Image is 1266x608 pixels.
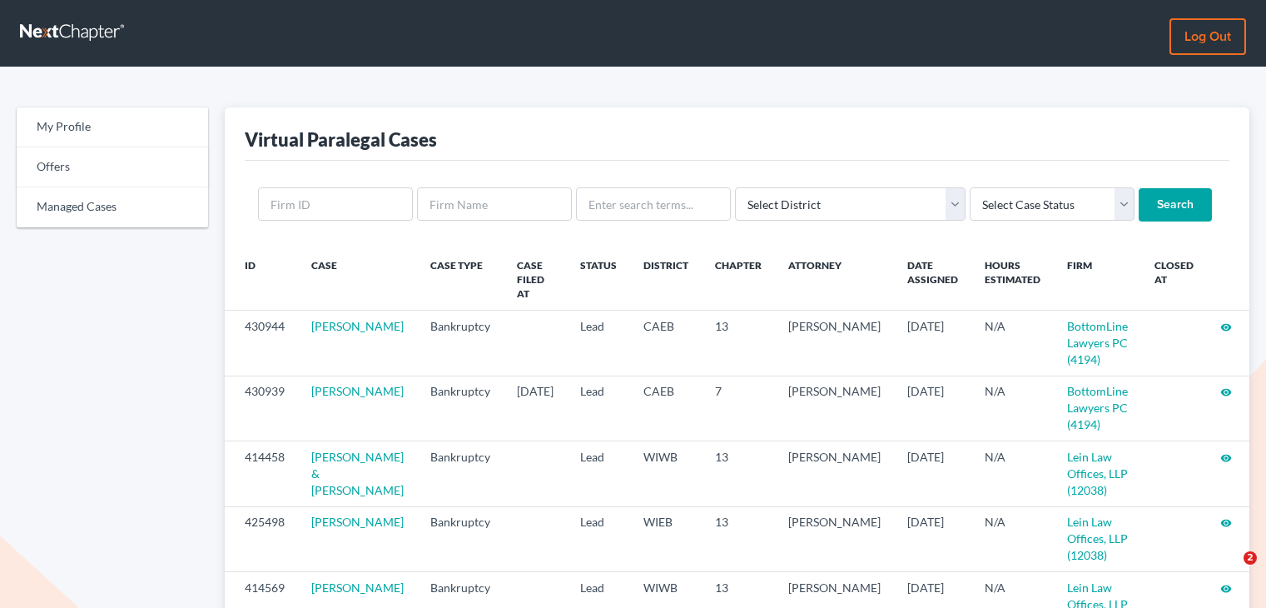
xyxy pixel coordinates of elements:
[258,187,413,221] input: Firm ID
[971,441,1054,506] td: N/A
[298,248,417,311] th: Case
[630,248,702,311] th: District
[567,248,630,311] th: Status
[567,376,630,441] td: Lead
[1067,515,1128,562] a: Lein Law Offices, LLP (12038)
[894,506,971,571] td: [DATE]
[775,311,894,376] td: [PERSON_NAME]
[1220,319,1232,333] a: visibility
[567,311,630,376] td: Lead
[1067,384,1128,431] a: BottomLine Lawyers PC (4194)
[894,311,971,376] td: [DATE]
[702,376,775,441] td: 7
[971,311,1054,376] td: N/A
[504,248,567,311] th: Case Filed At
[311,384,404,398] a: [PERSON_NAME]
[1220,450,1232,464] a: visibility
[1220,515,1232,529] a: visibility
[1169,18,1246,55] a: Log out
[417,376,504,441] td: Bankruptcy
[417,187,572,221] input: Firm Name
[775,506,894,571] td: [PERSON_NAME]
[504,376,567,441] td: [DATE]
[17,107,208,147] a: My Profile
[1220,384,1232,398] a: visibility
[630,376,702,441] td: CAEB
[225,506,298,571] td: 425498
[1244,551,1257,565] span: 2
[971,506,1054,571] td: N/A
[702,441,775,506] td: 13
[1067,319,1128,366] a: BottomLine Lawyers PC (4194)
[1139,188,1212,222] input: Search
[630,506,702,571] td: WIEB
[225,248,298,311] th: ID
[775,376,894,441] td: [PERSON_NAME]
[417,506,504,571] td: Bankruptcy
[775,248,894,311] th: Attorney
[576,187,731,221] input: Enter search terms...
[1220,581,1232,595] a: visibility
[1220,452,1232,464] i: visibility
[417,248,504,311] th: Case Type
[417,311,504,376] td: Bankruptcy
[311,515,404,529] a: [PERSON_NAME]
[702,311,775,376] td: 13
[894,441,971,506] td: [DATE]
[1054,248,1141,311] th: Firm
[225,311,298,376] td: 430944
[17,147,208,187] a: Offers
[630,311,702,376] td: CAEB
[630,441,702,506] td: WIWB
[567,506,630,571] td: Lead
[245,127,437,152] div: Virtual Paralegal Cases
[894,376,971,441] td: [DATE]
[1220,386,1232,398] i: visibility
[311,319,404,333] a: [PERSON_NAME]
[225,441,298,506] td: 414458
[971,248,1054,311] th: Hours Estimated
[971,376,1054,441] td: N/A
[1067,450,1128,497] a: Lein Law Offices, LLP (12038)
[1141,248,1207,311] th: Closed at
[702,506,775,571] td: 13
[17,187,208,227] a: Managed Cases
[311,450,404,497] a: [PERSON_NAME] & [PERSON_NAME]
[1209,551,1249,591] iframe: Intercom live chat
[311,581,404,595] a: [PERSON_NAME]
[417,441,504,506] td: Bankruptcy
[894,248,971,311] th: Date Assigned
[1220,321,1232,333] i: visibility
[702,248,775,311] th: Chapter
[225,376,298,441] td: 430939
[567,441,630,506] td: Lead
[1220,517,1232,529] i: visibility
[775,441,894,506] td: [PERSON_NAME]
